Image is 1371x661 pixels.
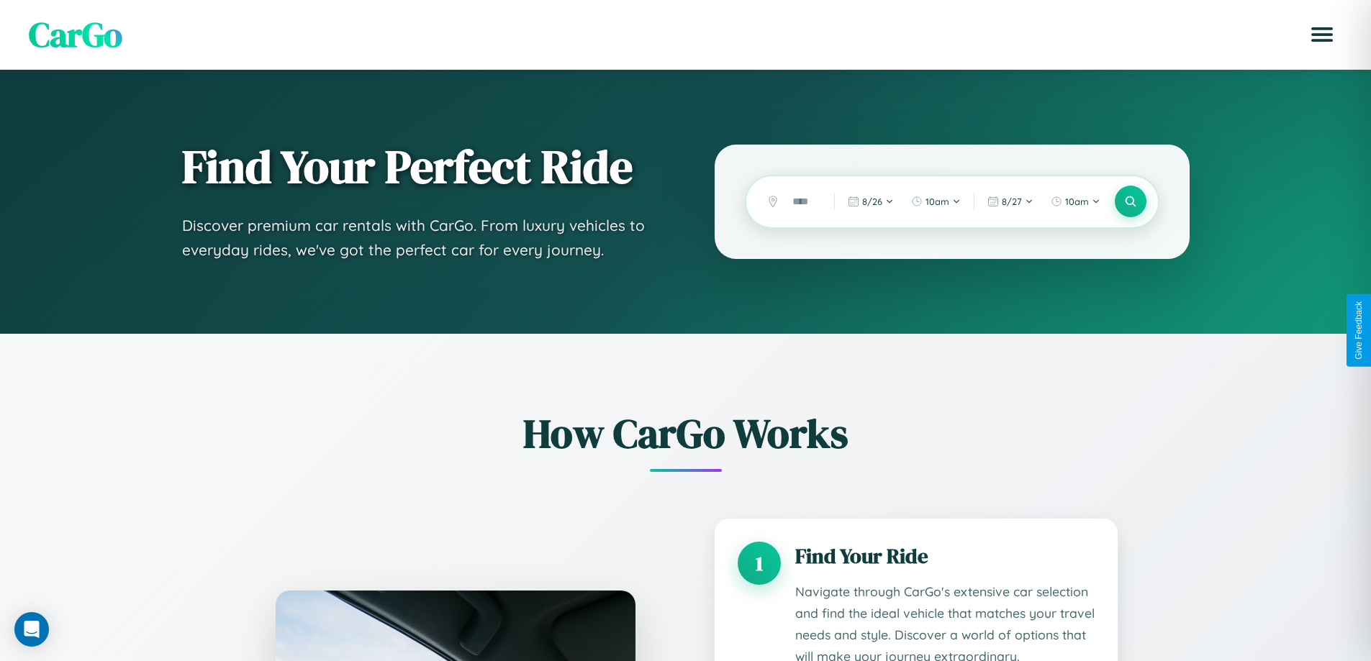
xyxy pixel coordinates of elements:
button: 10am [1044,190,1108,213]
span: 8 / 27 [1002,196,1022,207]
button: 8/27 [980,190,1041,213]
p: Discover premium car rentals with CarGo. From luxury vehicles to everyday rides, we've got the pe... [182,214,657,262]
span: 8 / 26 [862,196,882,207]
div: Give Feedback [1354,301,1364,360]
button: Open menu [1302,14,1342,55]
span: CarGo [29,11,122,58]
div: Open Intercom Messenger [14,612,49,647]
span: 10am [1065,196,1089,207]
button: 10am [904,190,968,213]
div: 1 [738,542,781,585]
button: 8/26 [841,190,901,213]
h1: Find Your Perfect Ride [182,142,657,192]
h3: Find Your Ride [795,542,1095,570]
h2: How CarGo Works [254,406,1118,461]
span: 10am [926,196,949,207]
